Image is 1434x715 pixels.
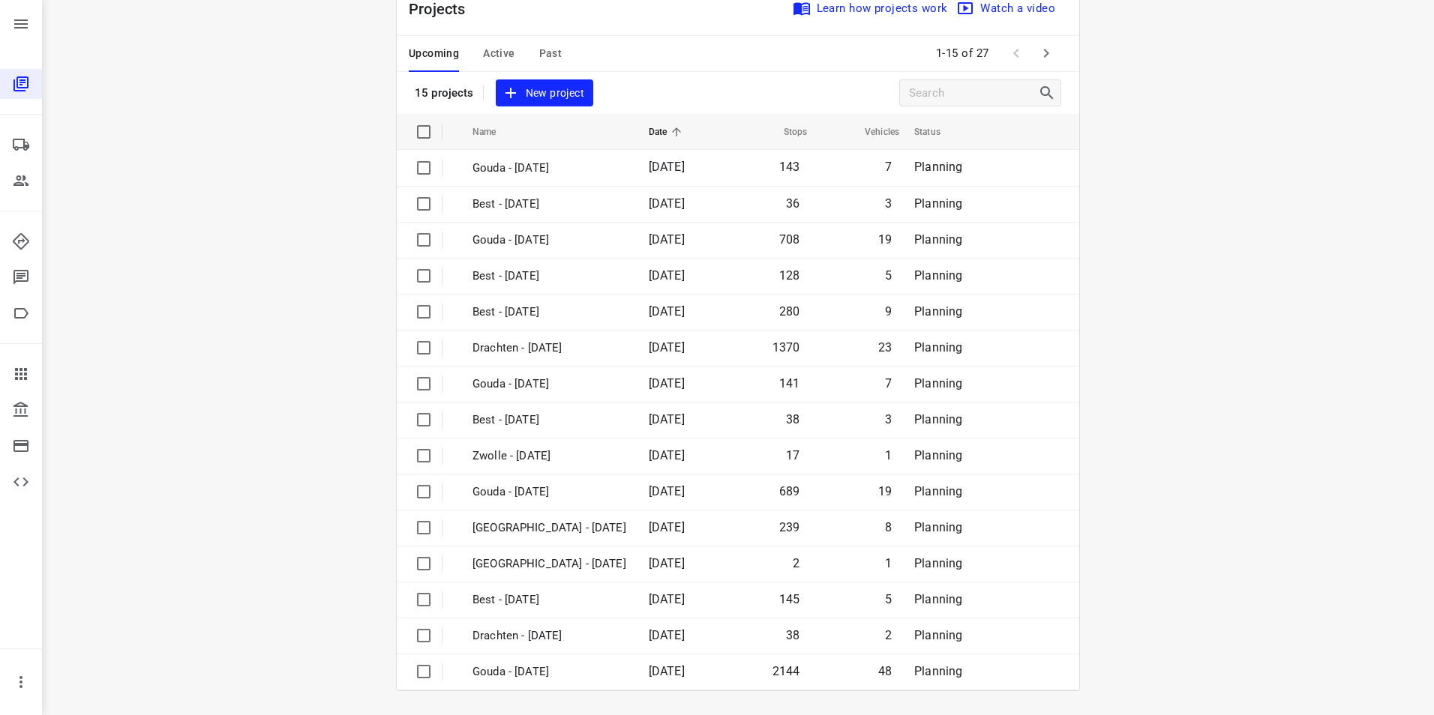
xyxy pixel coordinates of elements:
p: 15 projects [415,86,474,100]
span: 19 [878,232,892,247]
span: 5 [885,268,892,283]
span: Active [483,44,514,63]
span: 280 [779,304,800,319]
span: 17 [786,448,799,462]
span: 7 [885,160,892,174]
span: 145 [779,592,800,606]
span: 239 [779,520,800,534]
span: 2 [885,628,892,642]
p: Best - Thursday [472,268,626,285]
span: [DATE] [649,556,685,570]
span: 5 [885,592,892,606]
span: Planning [914,268,962,283]
span: Past [539,44,562,63]
span: 23 [878,340,892,355]
span: 128 [779,268,800,283]
span: 1-15 of 27 [930,37,995,70]
p: Antwerpen - Thursday [472,555,626,573]
span: 48 [878,664,892,678]
span: Planning [914,628,962,642]
span: Stops [764,123,808,141]
span: [DATE] [649,304,685,319]
span: 9 [885,304,892,319]
span: 708 [779,232,800,247]
span: Planning [914,304,962,319]
span: 141 [779,376,800,390]
span: 38 [786,628,799,642]
input: Search projects [909,82,1038,105]
span: 38 [786,412,799,426]
span: Planning [914,160,962,174]
span: [DATE] [649,448,685,462]
p: Zwolle - Friday [472,447,626,465]
span: Planning [914,484,962,498]
span: Planning [914,520,962,534]
span: 689 [779,484,800,498]
span: 8 [885,520,892,534]
p: Zwolle - Thursday [472,519,626,537]
span: 19 [878,484,892,498]
span: 36 [786,196,799,211]
div: Search [1038,84,1060,102]
p: Gouda - Friday [472,375,626,393]
p: Best - Tuesday [472,304,626,321]
span: 2144 [772,664,800,678]
span: 7 [885,376,892,390]
span: [DATE] [649,160,685,174]
span: [DATE] [649,628,685,642]
span: New project [505,84,584,103]
span: 3 [885,196,892,211]
span: 1 [885,448,892,462]
span: Planning [914,556,962,570]
span: 3 [885,412,892,426]
p: Gouda - Wednesday [472,663,626,681]
span: Date [649,123,687,141]
span: [DATE] [649,664,685,678]
span: Planning [914,340,962,355]
span: Next Page [1031,38,1061,68]
span: [DATE] [649,232,685,247]
span: Status [914,123,960,141]
span: Vehicles [845,123,899,141]
span: Upcoming [409,44,459,63]
span: Planning [914,592,962,606]
span: 143 [779,160,800,174]
p: Drachten - Monday [472,340,626,357]
span: [DATE] [649,340,685,355]
p: Gouda - Thursday [472,483,626,501]
span: [DATE] [649,196,685,211]
span: [DATE] [649,268,685,283]
span: [DATE] [649,520,685,534]
span: Planning [914,412,962,426]
p: Best - Friday [472,196,626,213]
span: 2 [793,556,799,570]
span: [DATE] [649,484,685,498]
span: Planning [914,232,962,247]
span: Previous Page [1001,38,1031,68]
p: Best - Thursday [472,591,626,609]
p: Gouda - Friday [472,160,626,177]
span: [DATE] [649,592,685,606]
span: 1370 [772,340,800,355]
span: [DATE] [649,376,685,390]
span: Planning [914,196,962,211]
p: Drachten - Thursday [472,627,626,645]
span: Planning [914,664,962,678]
span: [DATE] [649,412,685,426]
p: Gouda - Thursday [472,232,626,249]
span: Planning [914,448,962,462]
span: Name [472,123,516,141]
span: 1 [885,556,892,570]
p: Best - [DATE] [472,411,626,429]
button: New project [496,79,593,107]
span: Planning [914,376,962,390]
